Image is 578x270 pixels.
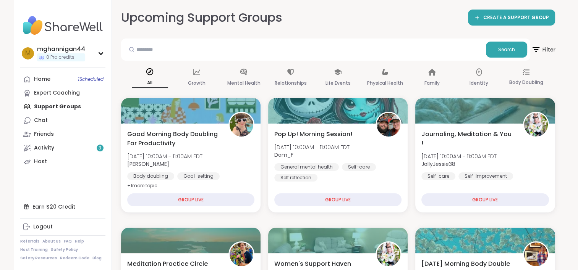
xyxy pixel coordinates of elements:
span: 1 Scheduled [78,76,104,82]
div: mghannigan44 [37,45,85,53]
a: Referrals [20,239,39,244]
a: Logout [20,220,105,234]
div: Goal-setting [177,172,220,180]
img: Nicholas [230,243,253,266]
p: Family [424,79,440,88]
a: Safety Policy [51,247,78,252]
img: AmberWolffWizard [524,243,548,266]
a: Chat [20,114,105,127]
b: Dom_F [274,151,293,159]
img: Adrienne_QueenOfTheDawn [230,113,253,137]
button: Filter [532,39,555,61]
div: Self-care [421,172,455,180]
a: Expert Coaching [20,86,105,100]
b: JollyJessie38 [421,160,455,168]
span: Search [498,46,515,53]
span: [DATE] 10:00AM - 11:00AM EDT [127,153,202,160]
div: Friends [34,130,54,138]
a: Safety Resources [20,256,57,261]
a: Blog [92,256,102,261]
div: Body doubling [127,172,174,180]
a: About Us [42,239,61,244]
div: General mental health [274,163,339,171]
span: Women's Support Haven [274,259,351,268]
div: Earn $20 Credit [20,200,105,214]
span: m [25,48,31,58]
p: All [132,78,168,88]
span: Good Morning Body Doubling For Productivity [127,130,220,148]
span: Filter [531,40,555,59]
span: [DATE] 10:00AM - 11:00AM EDT [274,143,350,151]
button: Search [486,42,527,58]
a: CREATE A SUPPORT GROUP [468,10,555,26]
p: Relationships [275,79,307,88]
h2: Upcoming Support Groups [121,9,282,26]
p: Identity [470,79,488,88]
p: Body Doubling [509,78,543,87]
div: Self-care [342,163,376,171]
div: Self reflection [274,174,317,182]
div: Self-Improvement [458,172,513,180]
a: Help [75,239,84,244]
div: GROUP LIVE [127,193,254,206]
a: Host Training [20,247,48,252]
span: CREATE A SUPPORT GROUP [483,14,549,21]
p: Life Events [325,79,350,88]
p: Physical Health [367,79,403,88]
a: Redeem Code [60,256,89,261]
img: Dom_F [377,113,400,137]
a: Friends [20,127,105,141]
div: Home [34,76,50,83]
span: [DATE] 10:00AM - 11:00AM EDT [421,153,497,160]
a: Host [20,155,105,169]
span: Meditation Practice Circle [127,259,208,268]
span: Pop Up! Morning Session! [274,130,352,139]
a: Activity3 [20,141,105,155]
span: Journaling, Meditation & You ! [421,130,514,148]
span: 3 [99,145,101,151]
div: Host [34,158,47,166]
img: JollyJessie38 [524,113,548,137]
div: Chat [34,117,48,124]
p: Growth [188,79,206,88]
img: ShareWell Nav Logo [20,12,105,39]
p: Mental Health [227,79,261,88]
div: Logout [33,223,53,231]
div: Expert Coaching [34,89,80,97]
div: GROUP LIVE [274,193,402,206]
b: [PERSON_NAME] [127,160,169,168]
a: Home1Scheduled [20,72,105,86]
div: GROUP LIVE [421,193,549,206]
span: 0 Pro credits [46,54,74,61]
img: JollyJessie38 [377,243,400,266]
div: Activity [34,144,54,152]
a: FAQ [64,239,72,244]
